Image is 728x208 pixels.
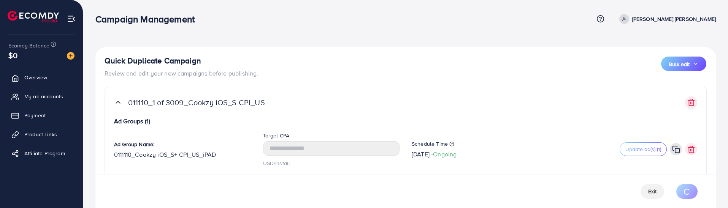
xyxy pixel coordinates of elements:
[661,57,706,71] button: Bulk edit
[24,112,46,119] span: Payment
[114,140,154,148] label: Ad Group Name:
[24,93,63,100] span: My ad accounts
[632,14,716,24] p: [PERSON_NAME] [PERSON_NAME]
[67,52,75,60] img: image
[263,159,400,168] p: USD/Install
[67,14,76,23] img: menu
[433,150,457,158] span: Ongoing
[6,108,77,123] a: Payment
[625,145,661,153] span: Update ad(s) (1)
[8,42,49,49] span: Ecomdy Balance
[616,14,716,24] a: [PERSON_NAME] [PERSON_NAME]
[6,89,77,104] a: My ad accounts
[669,60,690,68] span: Bulk edit
[114,150,216,159] p: 0111110_Cookzy iOS_S+ CPI_US_iPAD
[641,184,664,199] button: Exit
[105,69,258,78] p: Review and edit your new campaigns before publishing.
[6,146,77,161] a: Affiliate Program
[114,118,697,125] h6: Ad Groups (1)
[105,56,258,66] h4: Quick Duplicate Campaign
[24,131,57,138] span: Product Links
[95,14,201,25] h3: Campaign Management
[412,140,549,148] label: Schedule Time
[648,188,657,195] span: Exit
[24,169,67,176] span: Smart+ Campaign
[8,11,59,22] img: logo
[263,132,290,139] label: Target CPA
[6,127,77,142] a: Product Links
[128,98,265,107] p: 011110_1 of 3009_Cookzy iOS_S CPI_US
[696,174,722,202] iframe: Chat
[24,150,65,157] span: Affiliate Program
[661,56,707,71] button: Bulk edit
[24,74,47,81] span: Overview
[6,70,77,85] a: Overview
[412,150,457,159] p: [DATE] -
[6,165,77,180] a: Smart+ Campaign
[620,142,667,156] button: Update ad(s) (1)
[8,50,17,61] span: $0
